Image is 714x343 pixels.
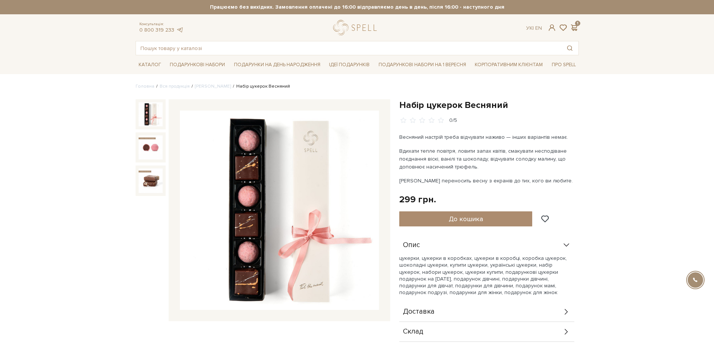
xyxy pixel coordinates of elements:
[160,83,190,89] a: Вся продукція
[403,242,420,249] span: Опис
[399,194,436,205] div: 299 грн.
[231,83,290,90] li: Набір цукерок Весняний
[535,25,542,31] a: En
[526,25,542,32] div: Ук
[231,59,323,71] a: Подарунки на День народження
[403,308,435,315] span: Доставка
[136,41,561,55] input: Пошук товару у каталозі
[176,27,184,33] a: telegram
[449,117,457,124] div: 0/5
[326,59,373,71] a: Ідеї подарунків
[399,147,575,171] p: Вдихати тепле повітря, ловити запах квітів, смакувати несподіване поєднання віскі, ванілі та шоко...
[533,25,534,31] span: |
[167,59,228,71] a: Подарункові набори
[403,328,423,335] span: Склад
[180,111,379,310] img: Набір цукерок Весняний
[399,133,575,141] p: Весняний настрій треба відчувати наживо — інших варіантів немає.
[549,59,579,71] a: Про Spell
[139,168,163,193] img: Набір цукерок Весняний
[139,135,163,159] img: Набір цукерок Весняний
[195,83,231,89] a: [PERSON_NAME]
[561,41,578,55] button: Пошук товару у каталозі
[399,211,533,226] button: До кошика
[139,22,184,27] span: Консультація:
[136,4,579,11] strong: Працюємо без вихідних. Замовлення оплачені до 16:00 відправляємо день в день, після 16:00 - насту...
[136,59,164,71] a: Каталог
[399,99,579,111] h1: Набір цукерок Весняний
[472,58,546,71] a: Корпоративним клієнтам
[139,27,174,33] a: 0 800 319 233
[376,58,469,71] a: Подарункові набори на 1 Вересня
[333,20,380,35] a: logo
[136,83,154,89] a: Головна
[399,177,575,185] p: [PERSON_NAME] переносить весну з екранів до тих, кого ви любите.
[139,102,163,126] img: Набір цукерок Весняний
[449,215,483,223] span: До кошика
[399,255,574,296] p: цукерки, цукерки в коробках, цукерки в коробці, коробка цукерок, шоколадні цукерки, купити цукерк...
